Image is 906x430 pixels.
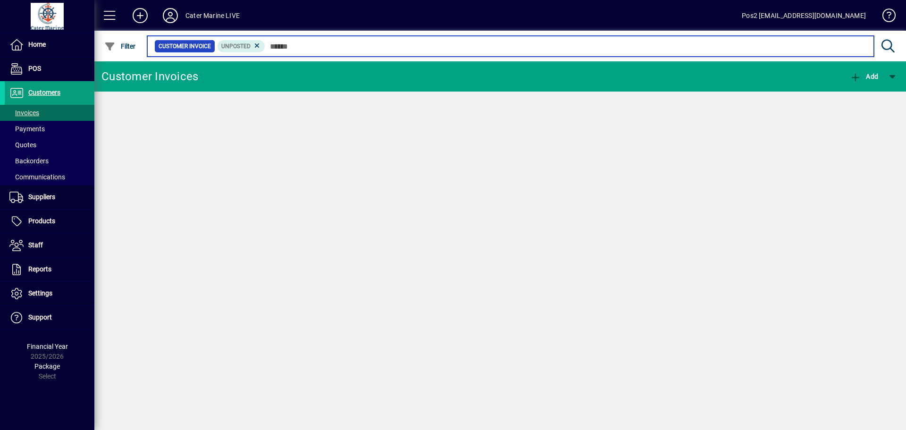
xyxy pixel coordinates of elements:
a: Communications [5,169,94,185]
a: Products [5,210,94,233]
span: POS [28,65,41,72]
button: Add [847,68,881,85]
span: Communications [9,173,65,181]
span: Staff [28,241,43,249]
a: Support [5,306,94,329]
a: Settings [5,282,94,305]
div: Cater Marine LIVE [185,8,240,23]
span: Payments [9,125,45,133]
a: Reports [5,258,94,281]
a: Invoices [5,105,94,121]
a: Home [5,33,94,57]
span: Backorders [9,157,49,165]
a: Quotes [5,137,94,153]
button: Filter [102,38,138,55]
span: Customers [28,89,60,96]
div: Pos2 [EMAIL_ADDRESS][DOMAIN_NAME] [742,8,866,23]
a: POS [5,57,94,81]
span: Home [28,41,46,48]
span: Support [28,313,52,321]
div: Customer Invoices [101,69,198,84]
a: Suppliers [5,185,94,209]
mat-chip: Customer Invoice Status: Unposted [218,40,265,52]
span: Reports [28,265,51,273]
span: Add [850,73,878,80]
span: Suppliers [28,193,55,201]
span: Unposted [221,43,251,50]
a: Knowledge Base [875,2,894,33]
span: Invoices [9,109,39,117]
span: Customer Invoice [159,42,211,51]
span: Financial Year [27,343,68,350]
button: Add [125,7,155,24]
span: Quotes [9,141,36,149]
span: Settings [28,289,52,297]
a: Payments [5,121,94,137]
a: Staff [5,234,94,257]
span: Package [34,363,60,370]
a: Backorders [5,153,94,169]
span: Filter [104,42,136,50]
span: Products [28,217,55,225]
button: Profile [155,7,185,24]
